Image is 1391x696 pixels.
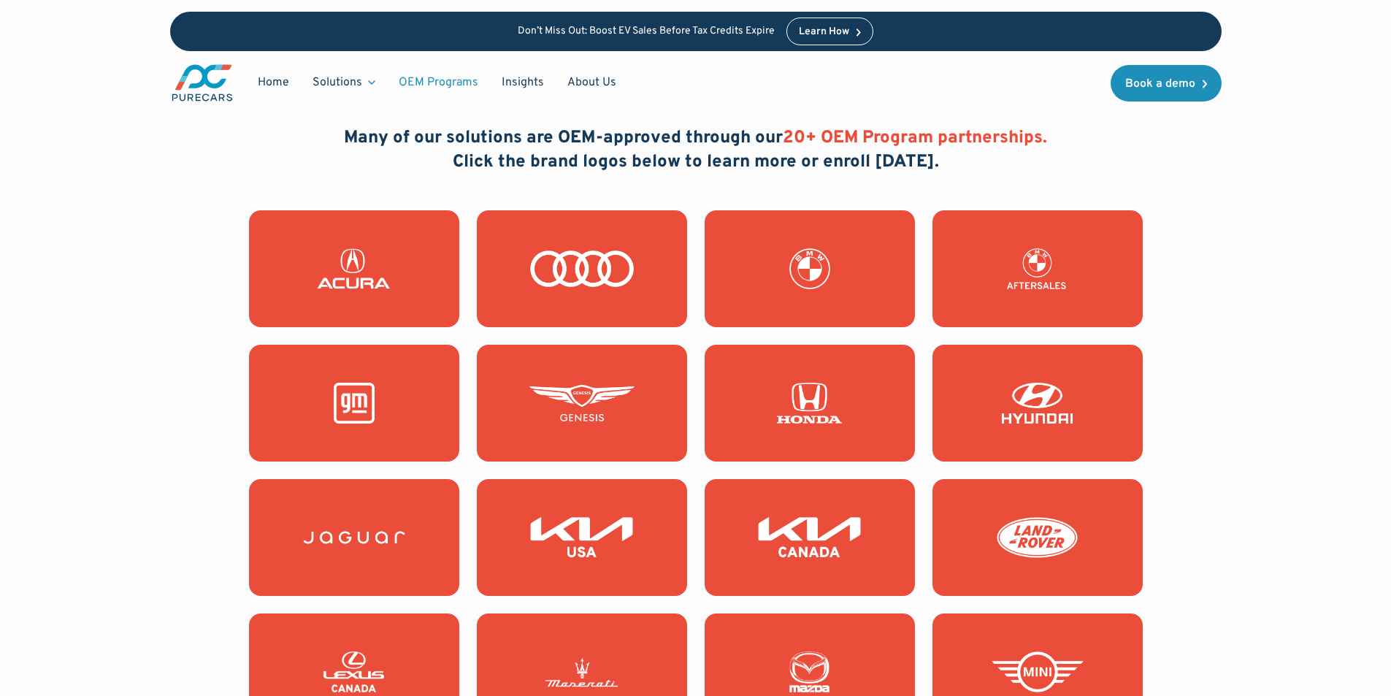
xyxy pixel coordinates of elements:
[344,126,1047,175] h2: Many of our solutions are OEM-approved through our Click the brand logos below to learn more or e...
[757,383,862,424] img: Honda
[786,18,873,45] a: Learn How
[529,248,635,289] img: Audi
[302,248,407,289] img: Acura
[301,69,387,96] div: Solutions
[985,248,1090,289] img: BMW Fixed Ops
[985,651,1090,692] img: Mini
[529,383,635,424] img: Genesis
[1111,65,1222,102] a: Book a demo
[529,517,635,558] img: KIA
[985,383,1090,424] img: Hyundai
[302,651,407,692] img: Lexus Canada
[799,27,849,37] div: Learn How
[170,63,234,103] img: purecars logo
[302,383,407,424] img: General Motors
[302,517,407,558] img: Jaguar
[170,63,234,103] a: main
[313,74,362,91] div: Solutions
[985,517,1090,558] img: Land Rover
[757,248,862,289] img: BMW
[490,69,556,96] a: Insights
[246,69,301,96] a: Home
[518,26,775,38] p: Don’t Miss Out: Boost EV Sales Before Tax Credits Expire
[757,517,862,558] img: KIA Canada
[387,69,490,96] a: OEM Programs
[1125,78,1195,90] div: Book a demo
[529,651,635,692] img: Maserati
[556,69,628,96] a: About Us
[757,651,862,692] img: Mazda
[783,127,1047,149] span: 20+ OEM Program partnerships.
